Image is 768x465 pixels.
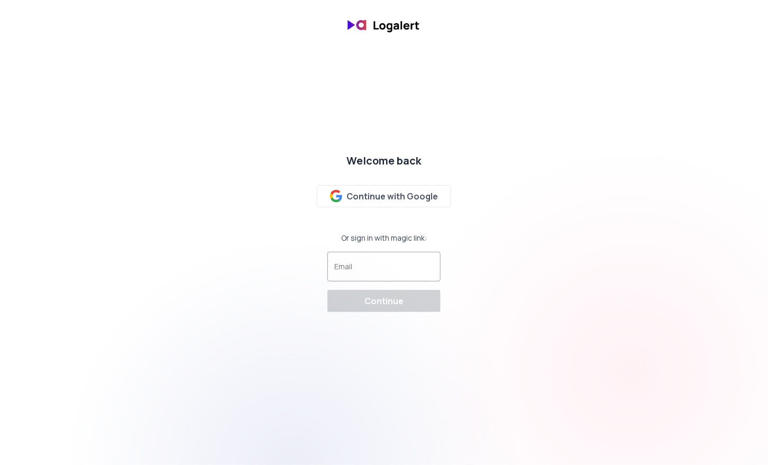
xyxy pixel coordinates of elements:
[327,290,441,312] button: Continue
[364,295,404,307] div: Continue
[342,13,426,38] img: banner logo
[347,153,422,168] div: Welcome back
[330,190,438,203] div: Continue with Google
[341,233,427,243] div: Or sign in with magic link:
[317,185,452,207] button: Continue with Google
[334,266,434,277] input: Email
